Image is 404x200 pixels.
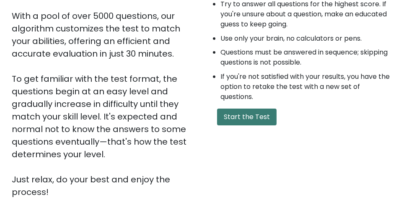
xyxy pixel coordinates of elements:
[220,72,392,102] li: If you're not satisfied with your results, you have the option to retake the test with a new set ...
[220,34,392,44] li: Use only your brain, no calculators or pens.
[217,109,277,125] button: Start the Test
[220,47,392,68] li: Questions must be answered in sequence; skipping questions is not possible.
